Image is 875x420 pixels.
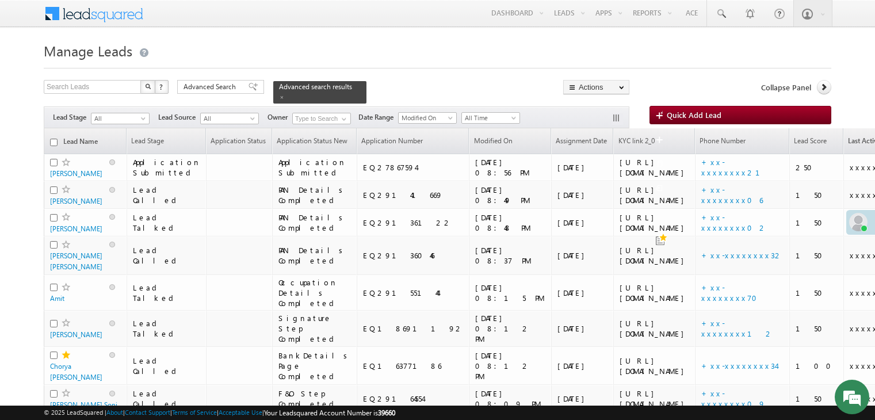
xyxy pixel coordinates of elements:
span: All Time [462,113,517,123]
a: Application Status New [273,129,353,153]
div: [DATE] 08:49 PM [475,185,546,205]
div: Lead Talked [133,282,201,303]
div: Lead Talked [133,318,201,339]
input: Check all records [50,139,58,146]
div: Lead Called [133,356,201,376]
div: Application Submitted [133,157,201,178]
div: [URL][DOMAIN_NAME] [620,185,690,205]
span: ? [159,82,165,91]
span: Modified On [474,136,513,145]
div: [DATE] [557,250,608,261]
div: 100 [796,361,838,371]
a: Contact Support [125,408,170,416]
div: PAN Details Completed [278,245,351,266]
div: [DATE] 08:37 PM [475,245,546,266]
a: Phone Number [696,129,751,153]
div: 150 [796,394,838,404]
a: Modified On [398,112,457,124]
div: [DATE] [557,323,608,334]
button: ? [155,80,169,94]
div: Signature Step Completed [278,313,351,344]
span: © 2025 LeadSquared | | | | | [44,407,395,418]
a: Lead Stage [127,129,170,153]
span: Quick Add Lead [667,110,721,120]
a: [PERSON_NAME] [50,224,102,233]
div: [URL][DOMAIN_NAME] [620,318,690,339]
a: [PERSON_NAME] [50,330,102,339]
div: EQ18691192 [363,323,464,334]
div: EQ29141669 [363,190,464,200]
div: [DATE] [557,217,608,228]
div: [DATE] 08:09 PM [475,388,546,409]
span: Advanced Search [184,82,239,92]
a: +xx-xxxxxxxx02 [701,212,767,232]
span: Application Status [211,136,266,145]
div: Lead Called [133,388,201,409]
a: Assignment Date [552,129,613,153]
span: Assignment Date [556,136,607,145]
a: About [106,408,123,416]
a: Application Status [207,129,272,153]
span: Phone Number [700,136,746,145]
div: [DATE] [557,162,608,173]
div: EQ27867594 [363,162,464,173]
div: [DATE] 08:48 PM [475,212,546,233]
div: EQ29136046 [363,250,464,261]
span: All [91,113,146,124]
span: Owner [268,112,292,123]
div: [DATE] [557,361,608,371]
a: [PERSON_NAME] [50,197,102,205]
a: Acceptable Use [219,408,262,416]
span: Date Range [358,112,398,123]
div: 150 [796,288,838,298]
img: Search [145,83,151,89]
span: Your Leadsquared Account Number is [264,408,395,417]
span: KYC link 2_0 [618,136,655,145]
button: Actions [563,80,629,94]
div: Lead Talked [133,212,201,233]
a: All [200,113,259,124]
a: KYC link 2_0 [614,129,660,153]
span: Lead Stage [53,112,91,123]
span: Application Status New [277,136,347,145]
a: Application Number [357,129,429,153]
div: EQ16377186 [363,361,464,371]
input: Type to Search [292,113,351,124]
div: [DATE] [557,394,608,404]
div: Lead Called [133,185,201,205]
div: Occupation Details Completed [278,277,351,308]
div: [DATE] [557,190,608,200]
a: Lead Score [790,129,832,153]
a: +xx-xxxxxxxx32 [701,250,783,260]
span: Collapse Panel [761,82,811,93]
a: +xx-xxxxxxxx34 [701,361,776,371]
div: [DATE] 08:12 PM [475,350,546,381]
span: Manage Leads [44,41,132,60]
a: +xx-xxxxxxxx12 [701,318,774,338]
div: EQ29136122 [363,217,464,228]
a: +xx-xxxxxxxx09 [701,388,766,408]
div: PAN Details Completed [278,212,351,233]
div: PAN Details Completed [278,185,351,205]
a: All [91,113,150,124]
div: EQ29155144 [363,288,464,298]
div: [URL][DOMAIN_NAME] [620,388,690,409]
a: [PERSON_NAME] [50,169,102,178]
a: [PERSON_NAME] [PERSON_NAME] [50,251,102,271]
div: BankDetails Page Completed [278,350,351,381]
div: [URL][DOMAIN_NAME] [620,212,690,233]
div: 150 [796,323,838,334]
a: [PERSON_NAME] Soni [50,400,117,409]
div: [URL][DOMAIN_NAME] [620,245,690,266]
span: 39660 [378,408,395,417]
a: +xx-xxxxxxxx06 [701,185,763,205]
div: F&O Step Completed [278,388,351,409]
span: All [201,113,255,124]
a: Amit [50,294,64,303]
div: [DATE] 08:15 PM [475,282,546,303]
div: 250 [796,162,838,173]
span: Modified On [399,113,453,123]
a: +xx-xxxxxxxx70 [701,282,764,303]
div: Lead Called [133,245,201,266]
div: Application Submitted [278,157,351,178]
